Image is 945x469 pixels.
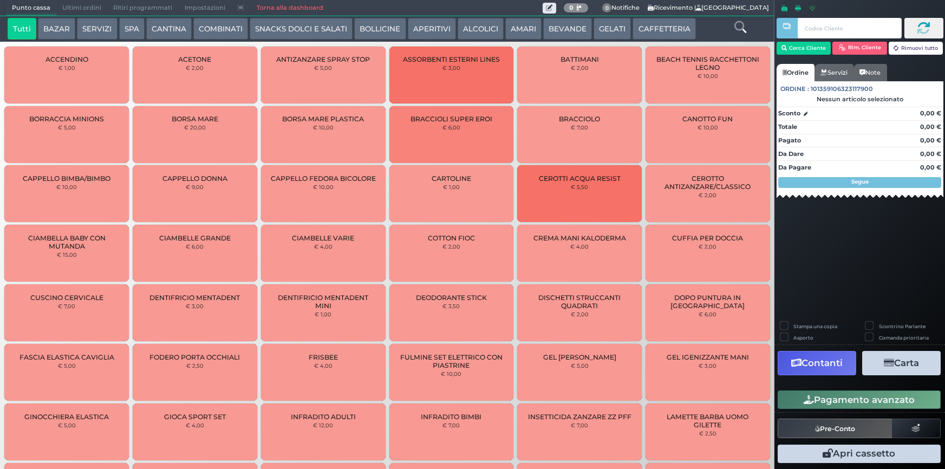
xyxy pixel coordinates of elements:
[313,184,334,190] small: € 10,00
[149,353,240,361] span: FODERO PORTA OCCHIALI
[571,311,589,317] small: € 2,00
[920,164,941,171] strong: 0,00 €
[77,18,117,40] button: SERVIZI
[780,84,809,94] span: Ordine :
[441,370,461,377] small: € 10,00
[533,234,626,242] span: CREMA MANI KALODERMA
[442,303,460,309] small: € 3,50
[920,123,941,131] strong: 0,00 €
[58,303,75,309] small: € 7,00
[159,234,231,242] span: CIAMBELLE GRANDE
[862,351,941,375] button: Carta
[186,184,204,190] small: € 9,00
[398,353,504,369] span: FULMINE SET ELETTRICO CON PIASTRINE
[314,64,332,71] small: € 5,00
[571,64,589,71] small: € 2,00
[403,55,500,63] span: ASSORBENTI ESTERNI LINES
[559,115,600,123] span: BRACCIOLO
[777,64,814,81] a: Ordine
[528,413,631,421] span: INSETTICIDA ZANZARE ZZ PFF
[571,184,588,190] small: € 5,50
[571,362,589,369] small: € 5,00
[432,174,471,183] span: CARTOLINE
[778,445,941,463] button: Apri cassetto
[421,413,481,421] span: INFRADITO BIMBI
[851,178,869,185] strong: Segue
[853,64,887,81] a: Note
[442,422,460,428] small: € 7,00
[655,55,761,71] span: BEACH TENNIS RACCHETTONI LEGNO
[777,95,943,103] div: Nessun articolo selezionato
[172,115,218,123] span: BORSA MARE
[162,174,227,183] span: CAPPELLO DONNA
[778,109,800,118] strong: Sconto
[292,234,354,242] span: CIAMBELLE VARIE
[291,413,356,421] span: INFRADITO ADULTI
[146,18,192,40] button: CANTINA
[270,294,376,310] span: DENTIFRICIO MENTADENT MINI
[313,124,334,131] small: € 10,00
[879,323,926,330] label: Scontrino Parlante
[778,390,941,409] button: Pagamento avanzato
[561,55,599,63] span: BATTIMANI
[698,124,718,131] small: € 10,00
[443,184,460,190] small: € 1,00
[58,362,76,369] small: € 5,00
[38,18,75,40] button: BAZAR
[250,1,329,16] a: Torna alla dashboard
[178,55,211,63] span: ACETONE
[8,18,36,40] button: Tutti
[271,174,376,183] span: CAPPELLO FEDORA BICOLORE
[56,184,77,190] small: € 10,00
[505,18,542,40] button: AMARI
[655,294,761,310] span: DOPO PUNTURA IN [GEOGRAPHIC_DATA]
[778,150,804,158] strong: Da Dare
[442,124,460,131] small: € 6,00
[814,64,853,81] a: Servizi
[14,234,120,250] span: CIAMBELLA BABY CON MUTANDA
[832,42,887,55] button: Rim. Cliente
[682,115,733,123] span: CANOTTO FUN
[778,164,811,171] strong: Da Pagare
[699,192,716,198] small: € 2,00
[543,18,592,40] button: BEVANDE
[571,124,588,131] small: € 7,00
[442,64,460,71] small: € 3,00
[315,311,331,317] small: € 1,00
[29,115,104,123] span: BORRACCIA MINIONS
[672,234,743,242] span: CUFFIA PER DOCCIA
[778,123,797,131] strong: Totale
[58,422,76,428] small: € 5,00
[309,353,338,361] span: FRISBEE
[526,294,633,310] span: DISCHETTI STRUCCANTI QUADRATI
[543,353,616,361] span: GEL [PERSON_NAME]
[276,55,370,63] span: ANTIZANZARE SPRAY STOP
[793,334,813,341] label: Asporto
[633,18,695,40] button: CAFFETTERIA
[184,124,206,131] small: € 20,00
[186,64,204,71] small: € 2,00
[920,136,941,144] strong: 0,00 €
[570,243,589,250] small: € 4,00
[186,303,204,309] small: € 3,00
[798,18,901,38] input: Codice Cliente
[569,4,573,11] b: 0
[793,323,837,330] label: Stampa una copia
[458,18,504,40] button: ALCOLICI
[428,234,475,242] span: COTTON FIOC
[24,413,109,421] span: GINOCCHIERA ELASTICA
[777,42,831,55] button: Cerca Cliente
[655,174,761,191] span: CEROTTO ANTIZANZARE/CLASSICO
[811,84,873,94] span: 101359106323117900
[313,422,333,428] small: € 12,00
[314,362,333,369] small: € 4,00
[193,18,248,40] button: COMBINATI
[778,351,856,375] button: Contanti
[250,18,353,40] button: SNACKS DOLCI E SALATI
[699,430,716,437] small: € 2,50
[920,109,941,117] strong: 0,00 €
[778,419,892,438] button: Pre-Conto
[416,294,487,302] span: DEODORANTE STICK
[186,422,204,428] small: € 4,00
[107,1,178,16] span: Ritiri programmati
